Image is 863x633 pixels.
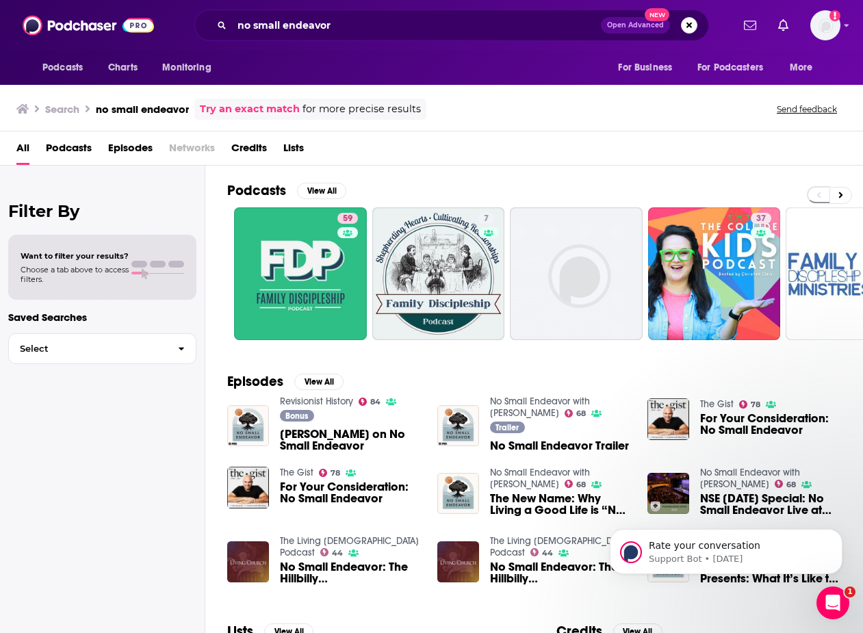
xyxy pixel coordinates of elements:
button: open menu [608,55,689,81]
button: Send feedback [773,103,841,115]
p: Saved Searches [8,311,196,324]
span: Want to filter your results? [21,251,129,261]
span: 44 [542,550,553,556]
span: NSE [DATE] Special: No Small Endeavor Live at the [GEOGRAPHIC_DATA] [700,493,841,516]
a: For Your Consideration: No Small Endeavor [280,481,421,504]
span: 7 [484,212,489,226]
a: PodcastsView All [227,182,346,199]
img: User Profile [810,10,840,40]
a: The Living Church Podcast [490,535,629,558]
img: For Your Consideration: No Small Endeavor [227,467,269,508]
h2: Podcasts [227,182,286,199]
span: Networks [169,137,215,165]
span: 68 [576,482,586,488]
span: Choose a tab above to access filters. [21,265,129,284]
a: 78 [319,469,341,477]
span: for more precise results [302,101,421,117]
span: Charts [108,58,138,77]
img: No Small Endeavor: The Hillbilly Thomists [437,541,479,583]
a: Credits [231,137,267,165]
span: For Business [618,58,672,77]
a: Try an exact match [200,101,300,117]
span: The New Name: Why Living a Good Life is “No Small Endeavor” [490,493,631,516]
button: open menu [688,55,783,81]
img: The New Name: Why Living a Good Life is “No Small Endeavor” [437,473,479,515]
span: 44 [332,550,343,556]
h3: Search [45,103,79,116]
span: [PERSON_NAME] on No Small Endeavor [280,428,421,452]
a: 7 [478,213,494,224]
span: Open Advanced [607,22,664,29]
span: Bonus [285,412,308,420]
a: NSE Thanksgiving Special: No Small Endeavor Live at the Ryman [700,493,841,516]
a: Lists [283,137,304,165]
span: All [16,137,29,165]
span: 68 [786,482,796,488]
img: No Small Endeavor: The Hillbilly Thomists [227,541,269,583]
a: Episodes [108,137,153,165]
button: open menu [33,55,101,81]
span: Podcasts [42,58,83,77]
span: Logged in as shcarlos [810,10,840,40]
iframe: Intercom live chat [816,586,849,619]
span: 78 [331,470,340,476]
button: Show profile menu [810,10,840,40]
a: No Small Endeavor Trailer [490,440,629,452]
h3: no small endeavor [96,103,189,116]
a: Podcasts [46,137,92,165]
a: 44 [530,548,554,556]
a: No Small Endeavor with Lee C. Camp [490,396,590,419]
span: No Small Endeavor: The Hillbilly [DEMOGRAPHIC_DATA] [490,561,631,584]
span: More [790,58,813,77]
a: Malcolm on No Small Endeavor [280,428,421,452]
a: 59 [234,207,367,340]
a: 78 [739,400,761,409]
span: Monitoring [162,58,211,77]
span: 37 [756,212,766,226]
a: 37 [751,213,771,224]
span: 84 [370,399,381,405]
a: 84 [359,398,381,406]
a: Charts [99,55,146,81]
a: 37 [648,207,781,340]
span: New [645,8,669,21]
h2: Episodes [227,373,283,390]
span: For Podcasters [697,58,763,77]
div: Search podcasts, credits, & more... [194,10,709,41]
a: 44 [320,548,344,556]
img: For Your Consideration: No Small Endeavor [647,398,689,440]
span: 68 [576,411,586,417]
iframe: Intercom notifications message [589,500,863,596]
a: No Small Endeavor with Lee C. Camp [490,467,590,490]
img: Malcolm on No Small Endeavor [227,405,269,447]
a: 68 [565,409,587,417]
a: Podchaser - Follow, Share and Rate Podcasts [23,12,154,38]
img: NSE Thanksgiving Special: No Small Endeavor Live at the Ryman [647,473,689,515]
a: 7 [372,207,505,340]
input: Search podcasts, credits, & more... [232,14,601,36]
a: The Gist [280,467,313,478]
a: For Your Consideration: No Small Endeavor [700,413,841,436]
span: No Small Endeavor: The Hillbilly [DEMOGRAPHIC_DATA] [280,561,421,584]
span: Trailer [495,424,519,432]
span: Select [9,344,167,353]
a: EpisodesView All [227,373,344,390]
span: 78 [751,402,760,408]
button: Open AdvancedNew [601,17,670,34]
span: 1 [845,586,855,597]
button: View All [294,374,344,390]
a: Revisionist History [280,396,353,407]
